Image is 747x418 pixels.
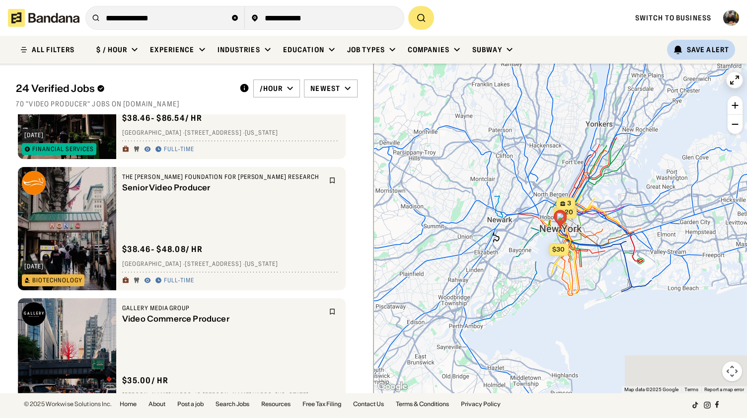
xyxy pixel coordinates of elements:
[687,45,729,54] div: Save Alert
[122,129,340,137] div: [GEOGRAPHIC_DATA] · [STREET_ADDRESS] · [US_STATE]
[32,277,82,283] div: Biotechnology
[408,45,449,54] div: Companies
[122,314,323,324] div: Video Commerce Producer
[310,84,340,93] div: Newest
[376,380,409,393] a: Open this area in Google Maps (opens a new window)
[635,13,711,22] a: Switch to Business
[283,45,324,54] div: Education
[122,392,340,400] div: [PERSON_NAME] Yards · 10 [PERSON_NAME] Yards · [US_STATE]
[353,401,384,407] a: Contact Us
[22,171,46,195] img: The Michael J. Fox Foundation for Parkinson's Research logo
[302,401,341,407] a: Free Tax Filing
[260,84,283,93] div: /hour
[704,387,744,392] a: Report a map error
[461,401,501,407] a: Privacy Policy
[22,302,46,326] img: Gallery Media Group logo
[261,401,291,407] a: Resources
[396,401,449,407] a: Terms & Conditions
[24,132,44,138] div: [DATE]
[122,375,168,386] div: $ 35.00 / hr
[24,263,44,269] div: [DATE]
[8,9,79,27] img: Bandana logotype
[122,113,202,123] div: $ 38.46 - $86.54 / hr
[32,146,94,152] div: Financial Services
[347,45,385,54] div: Job Types
[624,387,678,392] span: Map data ©2025 Google
[122,304,323,312] div: Gallery Media Group
[164,146,194,154] div: Full-time
[122,244,203,254] div: $ 38.46 - $48.08 / hr
[565,208,573,217] span: 20
[177,401,204,407] a: Post a job
[16,83,231,94] div: 24 Verified Jobs
[567,199,571,208] span: 3
[120,401,137,407] a: Home
[723,10,739,26] img: Profile photo
[24,401,112,407] div: © 2025 Workwise Solutions Inc.
[164,277,194,285] div: Full-time
[216,401,249,407] a: Search Jobs
[122,183,323,192] div: Senior Video Producer
[149,401,165,407] a: About
[552,246,565,253] span: $30
[722,361,742,381] button: Map camera controls
[472,45,502,54] div: Subway
[150,45,194,54] div: Experience
[32,46,75,53] div: ALL FILTERS
[122,173,323,181] div: The [PERSON_NAME] Foundation for [PERSON_NAME] Research
[16,114,358,393] div: grid
[218,45,260,54] div: Industries
[122,260,340,268] div: [GEOGRAPHIC_DATA] · [STREET_ADDRESS] · [US_STATE]
[684,387,698,392] a: Terms (opens in new tab)
[376,380,409,393] img: Google
[96,45,127,54] div: $ / hour
[16,99,358,108] div: 70 "video producer" jobs on [DOMAIN_NAME]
